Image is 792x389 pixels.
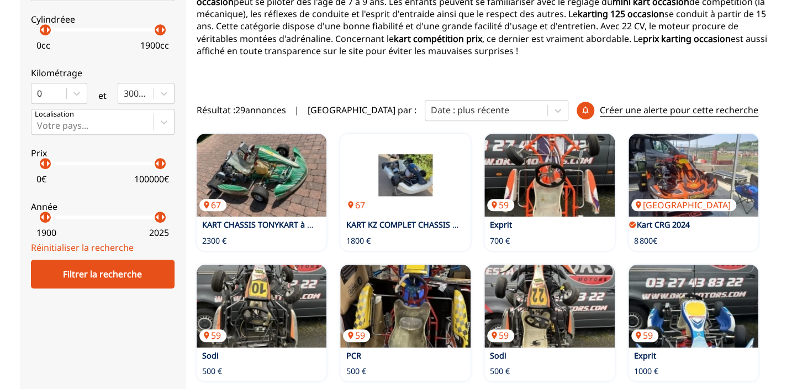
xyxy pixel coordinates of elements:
span: | [294,104,299,116]
img: KART KZ COMPLET CHASSIS HAASE + MOTEUR PAVESI [340,134,471,217]
p: arrow_left [36,23,49,36]
a: PCR59 [340,265,471,348]
p: arrow_left [151,211,164,224]
p: 1900 cc [140,39,169,51]
img: KART CHASSIS TONYKART à MOTEUR IAME X30 [197,134,327,217]
p: Localisation [35,109,74,119]
p: 8 800€ [634,235,657,246]
p: [GEOGRAPHIC_DATA] par : [308,104,416,116]
p: Cylindréee [31,13,175,25]
img: PCR [340,265,471,348]
p: Créer une alerte pour cette recherche [600,104,758,117]
div: Filtrer la recherche [31,260,175,288]
p: arrow_right [41,157,55,170]
img: Kart CRG 2024 [629,134,759,217]
p: Année [31,201,175,213]
a: KART CHASSIS TONYKART à MOTEUR IAME X30 [202,219,377,230]
strong: karting 125 occasion [578,8,664,20]
span: Résultat : 29 annonces [197,104,286,116]
img: Sodi [484,265,615,348]
p: arrow_right [156,23,170,36]
a: Sodi59 [197,265,327,348]
p: 1000 € [634,366,658,377]
p: 59 [343,329,370,341]
a: Exprit59 [629,265,759,348]
strong: kart compétition prix [394,33,482,45]
a: PCR [346,350,361,361]
a: KART CHASSIS TONYKART à MOTEUR IAME X3067 [197,134,327,217]
input: 0 [37,88,39,98]
img: Sodi [197,265,327,348]
p: arrow_right [41,211,55,224]
input: 300000 [124,88,126,98]
p: 1900 [36,227,56,239]
a: Exprit [490,219,512,230]
a: Exprit59 [484,134,615,217]
p: 2025 [149,227,169,239]
p: 59 [487,329,514,341]
p: Prix [31,147,175,159]
p: arrow_right [41,23,55,36]
p: 500 € [202,366,222,377]
p: 59 [199,329,226,341]
a: Kart CRG 2024 [637,219,690,230]
p: 67 [343,199,370,211]
a: KART KZ COMPLET CHASSIS HAASE + MOTEUR PAVESI67 [340,134,471,217]
p: 500 € [346,366,366,377]
p: 59 [631,329,658,341]
img: Exprit [484,134,615,217]
p: arrow_left [36,157,49,170]
p: 100000 € [134,173,169,185]
p: 67 [199,199,226,211]
p: 700 € [490,235,510,246]
p: 59 [487,199,514,211]
a: Sodi [490,350,506,361]
strong: prix karting occasion [643,33,731,45]
a: Sodi59 [484,265,615,348]
p: 2300 € [202,235,226,246]
a: Sodi [202,350,219,361]
p: 1800 € [346,235,370,246]
a: Exprit [634,350,656,361]
p: arrow_left [151,23,164,36]
p: arrow_right [156,157,170,170]
p: arrow_left [36,211,49,224]
p: arrow_right [156,211,170,224]
img: Exprit [629,265,759,348]
p: arrow_left [151,157,164,170]
p: Kilométrage [31,67,175,79]
a: Réinitialiser la recherche [31,241,134,254]
a: KART KZ COMPLET CHASSIS [PERSON_NAME] + MOTEUR PAVESI [346,219,584,230]
input: Votre pays... [37,120,39,130]
p: et [98,90,107,102]
p: 0 € [36,173,46,185]
p: [GEOGRAPHIC_DATA] [631,199,736,211]
p: 0 cc [36,39,50,51]
a: Kart CRG 2024[GEOGRAPHIC_DATA] [629,134,759,217]
p: 500 € [490,366,510,377]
